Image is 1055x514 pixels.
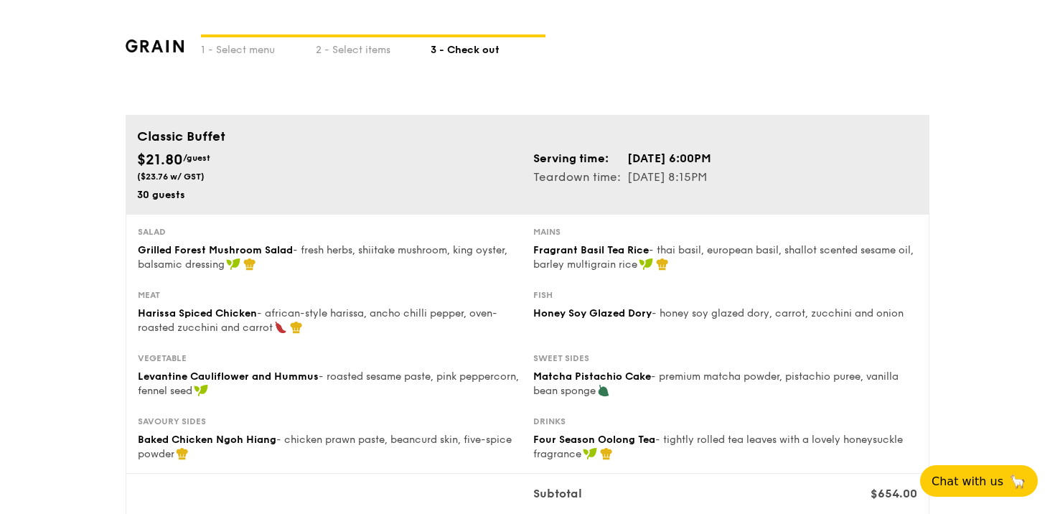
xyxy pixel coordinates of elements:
[597,384,610,397] img: icon-vegetarian.fe4039eb.svg
[920,465,1038,497] button: Chat with us🦙
[274,321,287,334] img: icon-spicy.37a8142b.svg
[533,149,627,168] td: Serving time:
[316,37,431,57] div: 2 - Select items
[138,244,507,271] span: - fresh herbs, shiitake mushroom, king oyster, balsamic dressing
[533,226,917,238] div: Mains
[176,447,189,460] img: icon-chef-hat.a58ddaea.svg
[871,487,917,500] span: $654.00
[533,434,655,446] span: Four Season Oolong Tea
[138,307,257,319] span: Harissa Spiced Chicken
[137,151,183,169] span: $21.80
[138,307,497,334] span: - african-style harissa, ancho chilli pepper, oven-roasted zucchini and carrot
[533,307,652,319] span: Honey Soy Glazed Dory
[533,289,917,301] div: Fish
[1009,473,1026,490] span: 🦙
[138,244,293,256] span: Grilled Forest Mushroom Salad
[183,153,210,163] span: /guest
[243,258,256,271] img: icon-chef-hat.a58ddaea.svg
[533,434,903,460] span: - tightly rolled tea leaves with a lovely honeysuckle fragrance
[627,149,712,168] td: [DATE] 6:00PM
[138,434,276,446] span: Baked Chicken Ngoh Hiang
[533,168,627,187] td: Teardown time:
[137,126,918,146] div: Classic Buffet
[290,321,303,334] img: icon-chef-hat.a58ddaea.svg
[137,188,522,202] div: 30 guests
[201,37,316,57] div: 1 - Select menu
[652,307,904,319] span: - honey soy glazed dory, carrot, zucchini and onion
[138,370,319,383] span: Levantine Cauliflower and Hummus
[583,447,597,460] img: icon-vegan.f8ff3823.svg
[639,258,653,271] img: icon-vegan.f8ff3823.svg
[194,384,208,397] img: icon-vegan.f8ff3823.svg
[533,416,917,427] div: Drinks
[226,258,240,271] img: icon-vegan.f8ff3823.svg
[431,37,545,57] div: 3 - Check out
[627,168,712,187] td: [DATE] 8:15PM
[533,370,651,383] span: Matcha Pistachio Cake
[600,447,613,460] img: icon-chef-hat.a58ddaea.svg
[138,226,522,238] div: Salad
[932,475,1003,488] span: Chat with us
[533,370,899,397] span: - premium matcha powder, pistachio puree, vanilla bean sponge
[656,258,669,271] img: icon-chef-hat.a58ddaea.svg
[533,244,914,271] span: - thai basil, european basil, shallot scented sesame oil, barley multigrain rice
[138,434,512,460] span: - chicken prawn paste, beancurd skin, five-spice powder
[533,352,917,364] div: Sweet sides
[126,39,184,52] img: grain-logotype.1cdc1e11.png
[138,289,522,301] div: Meat
[138,370,519,397] span: - roasted sesame paste, pink peppercorn, fennel seed
[137,172,205,182] span: ($23.76 w/ GST)
[138,352,522,364] div: Vegetable
[533,487,582,500] span: Subtotal
[533,244,649,256] span: Fragrant Basil Tea Rice
[138,416,522,427] div: Savoury sides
